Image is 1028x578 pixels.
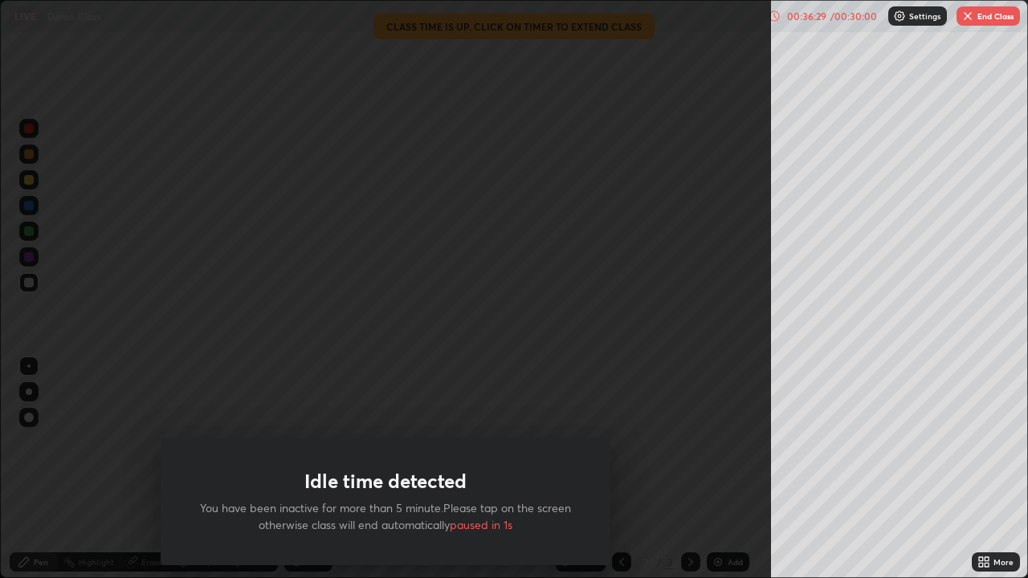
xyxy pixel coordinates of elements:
p: Settings [909,12,940,20]
img: end-class-cross [961,10,974,22]
div: / 00:30:00 [829,11,879,21]
div: 00:36:29 [784,11,829,21]
button: End Class [957,6,1020,26]
p: You have been inactive for more than 5 minute.Please tap on the screen otherwise class will end a... [199,499,572,533]
span: paused in 1s [450,517,512,532]
h1: Idle time detected [304,470,467,493]
img: class-settings-icons [893,10,906,22]
div: More [993,558,1014,566]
